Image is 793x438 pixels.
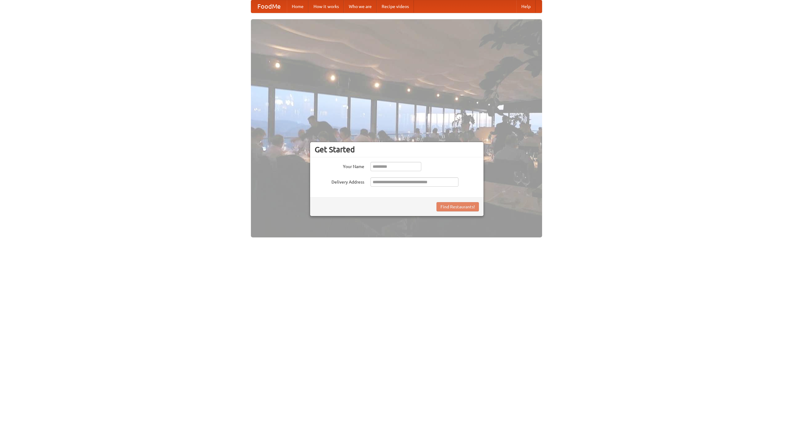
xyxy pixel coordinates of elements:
label: Delivery Address [315,177,364,185]
a: Home [287,0,309,13]
a: Recipe videos [377,0,414,13]
label: Your Name [315,162,364,170]
a: Help [516,0,536,13]
button: Find Restaurants! [436,202,479,211]
a: How it works [309,0,344,13]
a: Who we are [344,0,377,13]
a: FoodMe [251,0,287,13]
h3: Get Started [315,145,479,154]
